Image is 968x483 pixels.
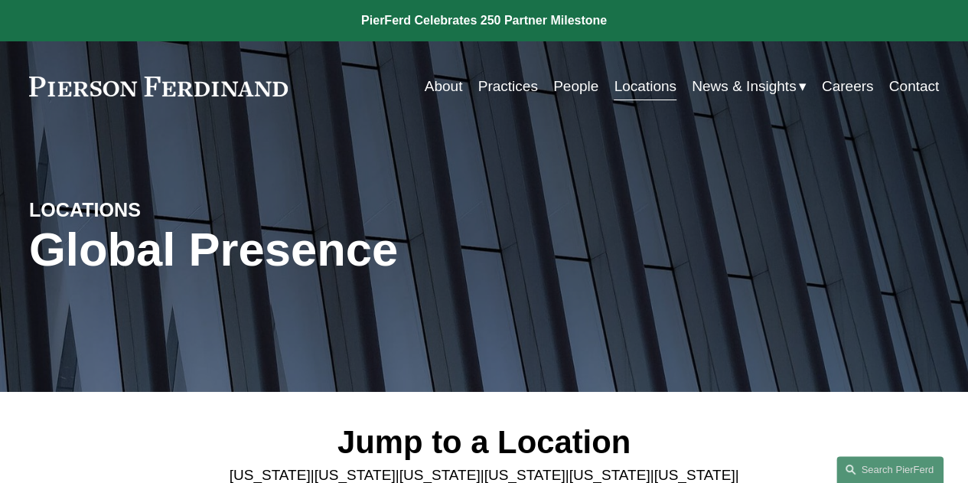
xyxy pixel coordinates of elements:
a: [US_STATE] [230,467,311,483]
a: About [425,72,463,101]
a: [US_STATE] [653,467,735,483]
a: Contact [889,72,940,101]
a: Locations [614,72,676,101]
a: [US_STATE] [569,467,650,483]
span: News & Insights [692,73,796,100]
a: [US_STATE] [315,467,396,483]
a: People [553,72,598,101]
h2: Jump to a Location [219,423,750,462]
h1: Global Presence [29,223,636,276]
a: folder dropdown [692,72,806,101]
h4: LOCATIONS [29,198,256,223]
a: Careers [822,72,874,101]
a: [US_STATE] [399,467,481,483]
a: Search this site [836,456,944,483]
a: Practices [478,72,538,101]
a: [US_STATE] [484,467,565,483]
